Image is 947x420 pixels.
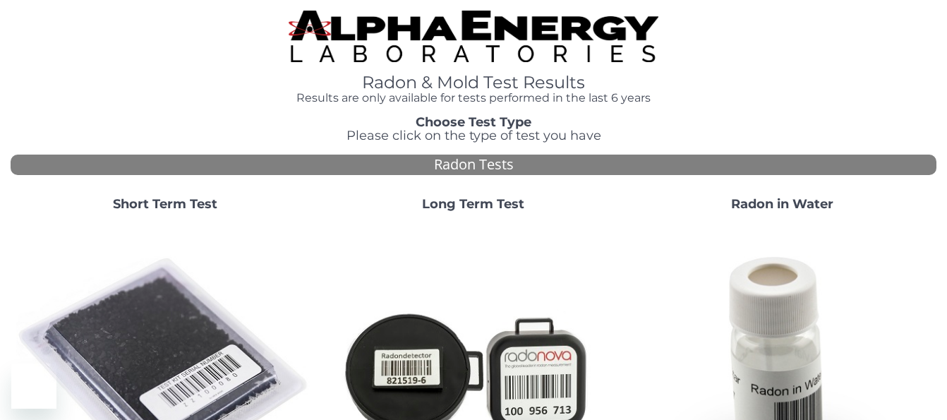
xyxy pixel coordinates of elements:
span: Please click on the type of test you have [346,128,601,143]
h4: Results are only available for tests performed in the last 6 years [289,92,659,104]
div: Radon Tests [11,155,936,175]
strong: Radon in Water [731,196,833,212]
strong: Short Term Test [113,196,217,212]
img: TightCrop.jpg [289,11,659,62]
strong: Choose Test Type [416,114,531,130]
iframe: Button to launch messaging window [11,364,56,409]
h1: Radon & Mold Test Results [289,73,659,92]
strong: Long Term Test [422,196,524,212]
